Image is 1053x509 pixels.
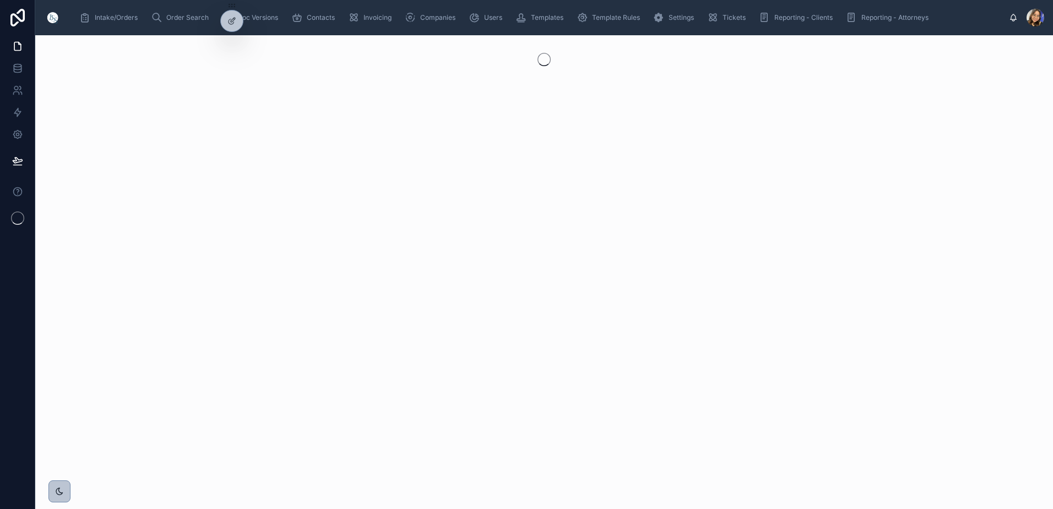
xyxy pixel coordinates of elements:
[401,8,463,28] a: Companies
[345,8,399,28] a: Invoicing
[465,8,510,28] a: Users
[573,8,648,28] a: Template Rules
[774,13,833,22] span: Reporting - Clients
[756,8,840,28] a: Reporting - Clients
[44,9,62,26] img: App logo
[70,6,1009,30] div: scrollable content
[861,13,929,22] span: Reporting - Attorneys
[650,8,702,28] a: Settings
[95,13,138,22] span: Intake/Orders
[512,8,571,28] a: Templates
[669,13,694,22] span: Settings
[363,13,392,22] span: Invoicing
[219,8,286,28] a: Doc Versions
[76,8,145,28] a: Intake/Orders
[288,8,343,28] a: Contacts
[166,13,209,22] span: Order Search
[843,8,936,28] a: Reporting - Attorneys
[420,13,455,22] span: Companies
[531,13,563,22] span: Templates
[704,8,753,28] a: Tickets
[723,13,746,22] span: Tickets
[592,13,640,22] span: Template Rules
[307,13,335,22] span: Contacts
[237,13,278,22] span: Doc Versions
[148,8,216,28] a: Order Search
[484,13,502,22] span: Users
